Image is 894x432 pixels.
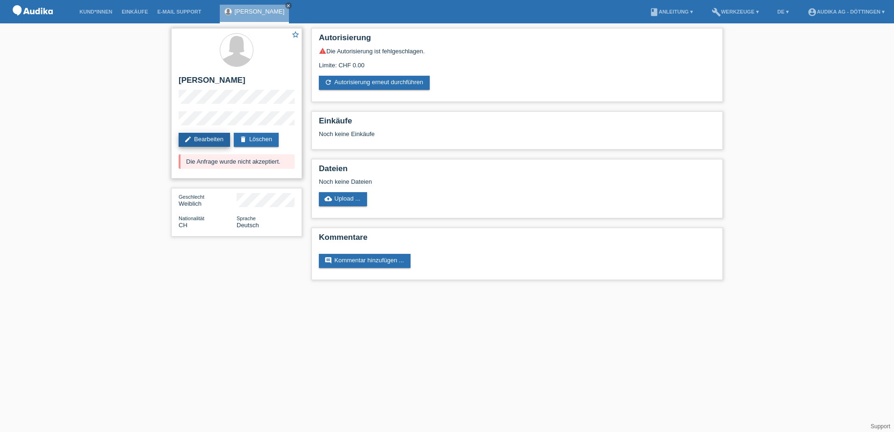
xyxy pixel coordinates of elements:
h2: [PERSON_NAME] [179,76,295,90]
a: bookAnleitung ▾ [645,9,698,14]
a: Einkäufe [117,9,152,14]
i: cloud_upload [324,195,332,202]
a: E-Mail Support [153,9,206,14]
i: book [649,7,659,17]
a: cloud_uploadUpload ... [319,192,367,206]
div: Die Autorisierung ist fehlgeschlagen. [319,47,715,55]
h2: Kommentare [319,233,715,247]
span: Nationalität [179,216,204,221]
span: Sprache [237,216,256,221]
a: refreshAutorisierung erneut durchführen [319,76,430,90]
h2: Autorisierung [319,33,715,47]
a: DE ▾ [773,9,793,14]
i: build [712,7,721,17]
a: [PERSON_NAME] [234,8,284,15]
div: Noch keine Einkäufe [319,130,715,144]
h2: Einkäufe [319,116,715,130]
i: account_circle [807,7,817,17]
h2: Dateien [319,164,715,178]
i: star_border [291,30,300,39]
i: warning [319,47,326,55]
span: Geschlecht [179,194,204,200]
a: close [285,2,292,9]
i: comment [324,257,332,264]
i: delete [239,136,247,143]
div: Die Anfrage wurde nicht akzeptiert. [179,154,295,169]
span: Schweiz [179,222,187,229]
i: close [286,3,291,8]
a: commentKommentar hinzufügen ... [319,254,411,268]
a: Kund*innen [75,9,117,14]
div: Weiblich [179,193,237,207]
div: Noch keine Dateien [319,178,605,185]
span: Deutsch [237,222,259,229]
a: buildWerkzeuge ▾ [707,9,764,14]
i: refresh [324,79,332,86]
a: Support [871,423,890,430]
i: edit [184,136,192,143]
a: deleteLöschen [234,133,279,147]
a: POS — MF Group [9,18,56,25]
div: Limite: CHF 0.00 [319,55,715,69]
a: star_border [291,30,300,40]
a: editBearbeiten [179,133,230,147]
a: account_circleAudika AG - Döttingen ▾ [803,9,889,14]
